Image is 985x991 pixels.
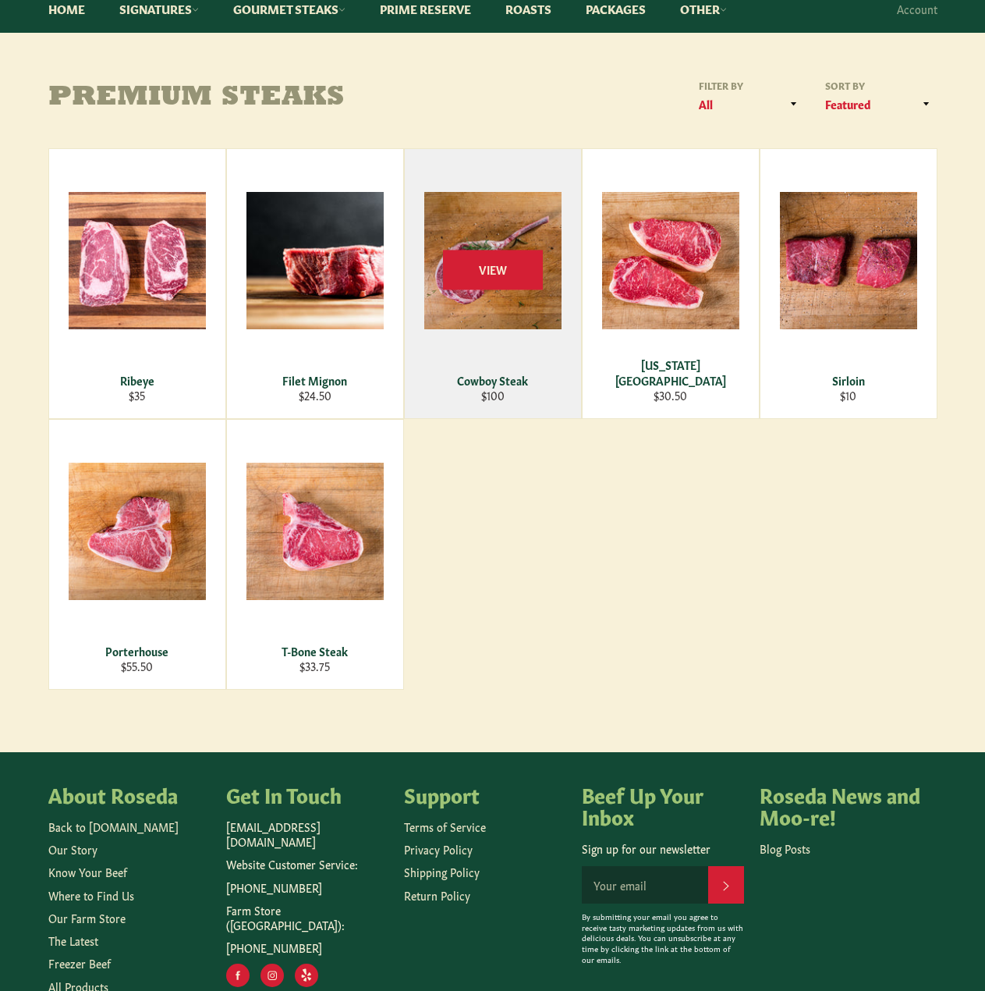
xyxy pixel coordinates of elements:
h1: Premium Steaks [48,83,493,114]
p: [EMAIL_ADDRESS][DOMAIN_NAME] [226,819,388,850]
h4: Beef Up Your Inbox [582,783,744,826]
h4: Roseda News and Moo-re! [760,783,922,826]
p: Website Customer Service: [226,857,388,872]
div: $33.75 [236,659,393,673]
a: Filet Mignon Filet Mignon $24.50 [226,148,404,419]
div: Ribeye [58,373,215,388]
img: New York Strip [602,192,739,329]
a: Porterhouse Porterhouse $55.50 [48,419,226,690]
div: $24.50 [236,388,393,403]
a: Terms of Service [404,819,486,834]
a: Ribeye Ribeye $35 [48,148,226,419]
a: The Latest [48,932,98,948]
div: [US_STATE][GEOGRAPHIC_DATA] [592,357,749,388]
img: Sirloin [780,192,917,329]
p: By submitting your email you agree to receive tasty marketing updates from us with delicious deal... [582,911,744,965]
a: New York Strip [US_STATE][GEOGRAPHIC_DATA] $30.50 [582,148,760,419]
label: Filter by [693,79,805,92]
div: Cowboy Steak [414,373,571,388]
h4: Support [404,783,566,805]
img: Filet Mignon [246,192,384,329]
a: Sirloin Sirloin $10 [760,148,937,419]
img: Porterhouse [69,463,206,600]
h4: About Roseda [48,783,211,805]
div: $10 [770,388,927,403]
p: Farm Store ([GEOGRAPHIC_DATA]): [226,903,388,933]
div: $55.50 [58,659,215,673]
img: Ribeye [69,192,206,329]
div: $35 [58,388,215,403]
div: Sirloin [770,373,927,388]
div: T-Bone Steak [236,644,393,659]
a: Return Policy [404,887,470,903]
h4: Get In Touch [226,783,388,805]
a: Freezer Beef [48,955,111,971]
a: Our Farm Store [48,910,126,925]
a: Shipping Policy [404,864,480,879]
img: T-Bone Steak [246,463,384,600]
a: Blog Posts [760,840,810,856]
input: Your email [582,866,708,904]
p: Sign up for our newsletter [582,841,744,856]
div: $30.50 [592,388,749,403]
span: View [443,250,543,289]
a: Back to [DOMAIN_NAME] [48,819,179,834]
p: [PHONE_NUMBER] [226,940,388,955]
div: Porterhouse [58,644,215,659]
a: Where to Find Us [48,887,134,903]
p: [PHONE_NUMBER] [226,880,388,895]
a: T-Bone Steak T-Bone Steak $33.75 [226,419,404,690]
a: Know Your Beef [48,864,127,879]
a: Privacy Policy [404,841,473,857]
a: Cowboy Steak Cowboy Steak $100 View [404,148,582,419]
label: Sort by [820,79,937,92]
a: Our Story [48,841,97,857]
div: Filet Mignon [236,373,393,388]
